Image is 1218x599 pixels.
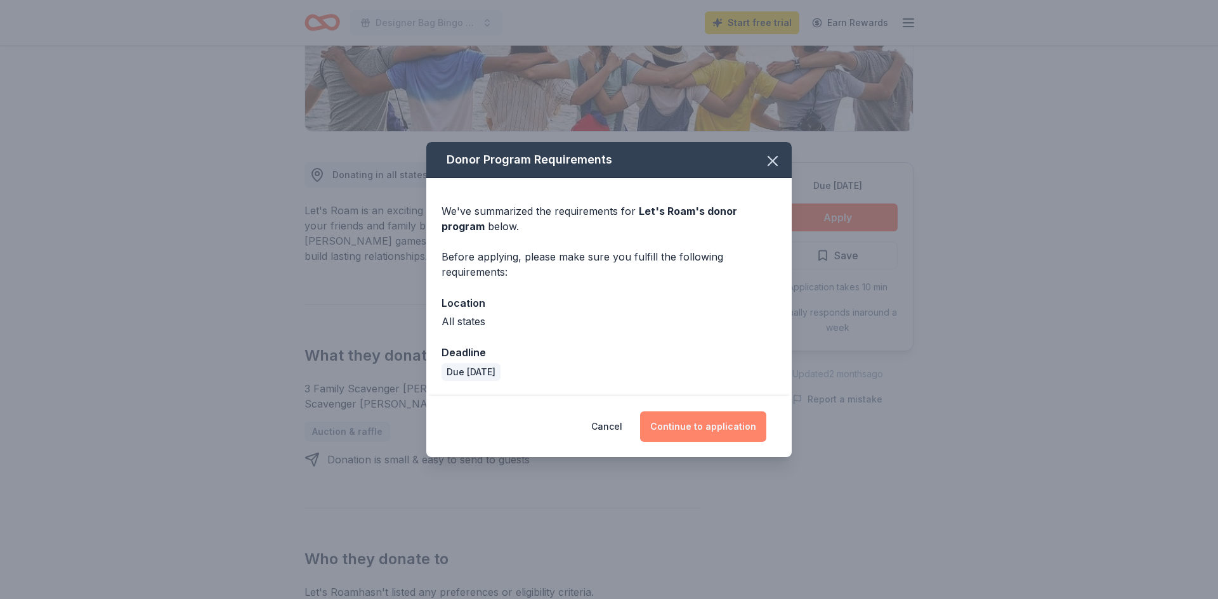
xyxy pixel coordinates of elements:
div: Location [442,295,776,311]
button: Cancel [591,411,622,442]
div: Donor Program Requirements [426,142,792,178]
div: Before applying, please make sure you fulfill the following requirements: [442,249,776,280]
div: Deadline [442,344,776,361]
div: Due [DATE] [442,363,501,381]
div: We've summarized the requirements for below. [442,203,776,234]
button: Continue to application [640,411,766,442]
div: All states [442,314,776,329]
